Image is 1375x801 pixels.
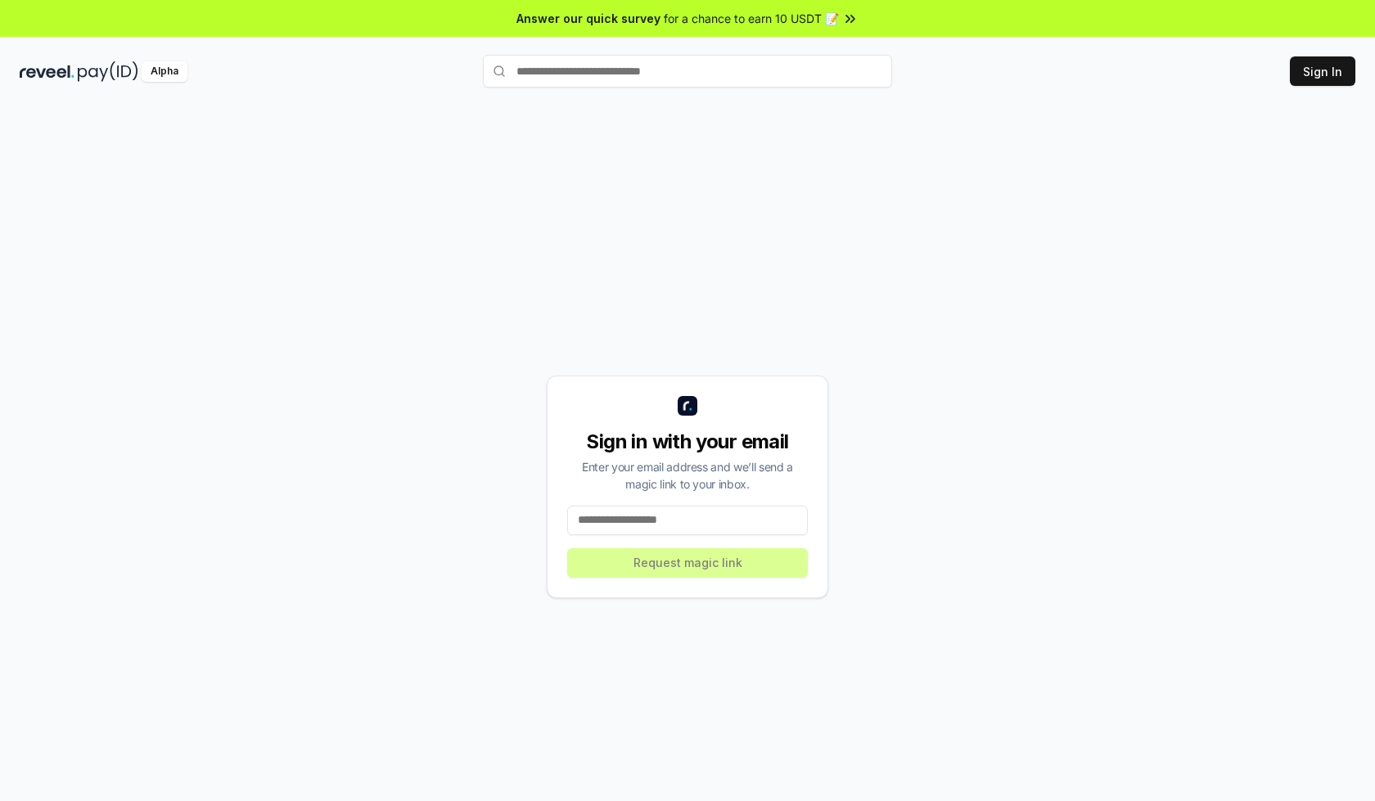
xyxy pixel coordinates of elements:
[567,429,808,455] div: Sign in with your email
[516,10,660,27] span: Answer our quick survey
[142,61,187,82] div: Alpha
[78,61,138,82] img: pay_id
[1290,56,1355,86] button: Sign In
[20,61,74,82] img: reveel_dark
[664,10,839,27] span: for a chance to earn 10 USDT 📝
[678,396,697,416] img: logo_small
[567,458,808,493] div: Enter your email address and we’ll send a magic link to your inbox.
